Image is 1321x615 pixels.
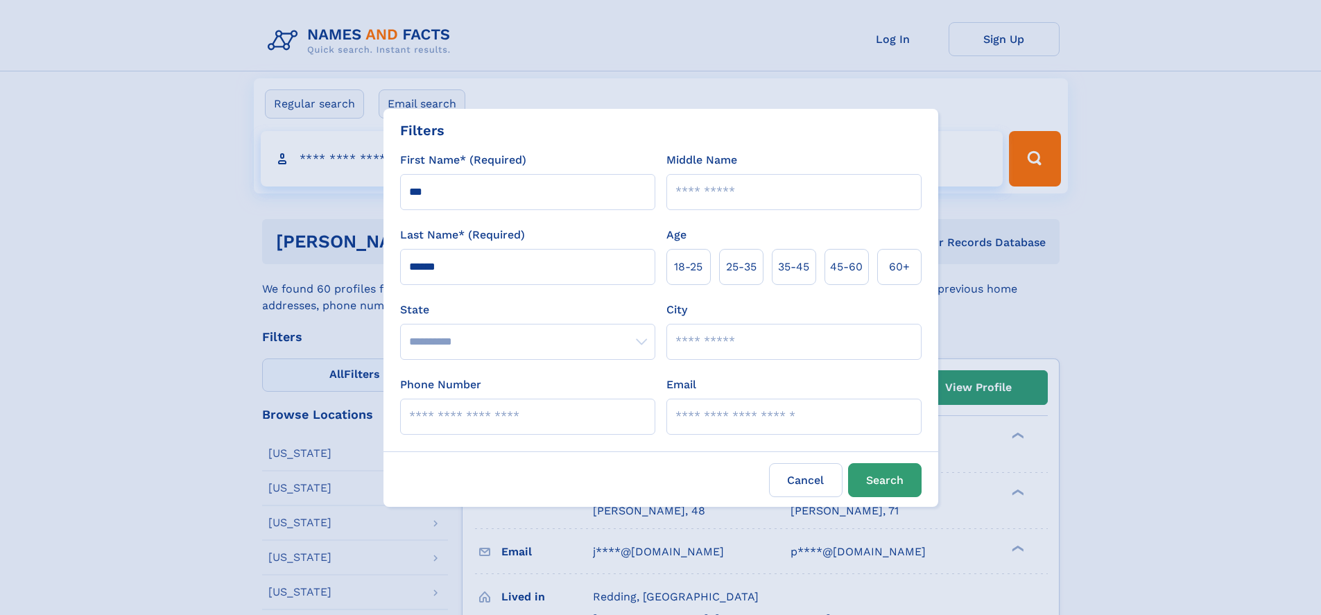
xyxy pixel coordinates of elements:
[400,120,444,141] div: Filters
[778,259,809,275] span: 35‑45
[674,259,702,275] span: 18‑25
[666,227,687,243] label: Age
[726,259,757,275] span: 25‑35
[400,376,481,393] label: Phone Number
[889,259,910,275] span: 60+
[400,302,655,318] label: State
[666,302,687,318] label: City
[666,152,737,168] label: Middle Name
[848,463,922,497] button: Search
[830,259,863,275] span: 45‑60
[400,152,526,168] label: First Name* (Required)
[769,463,843,497] label: Cancel
[400,227,525,243] label: Last Name* (Required)
[666,376,696,393] label: Email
